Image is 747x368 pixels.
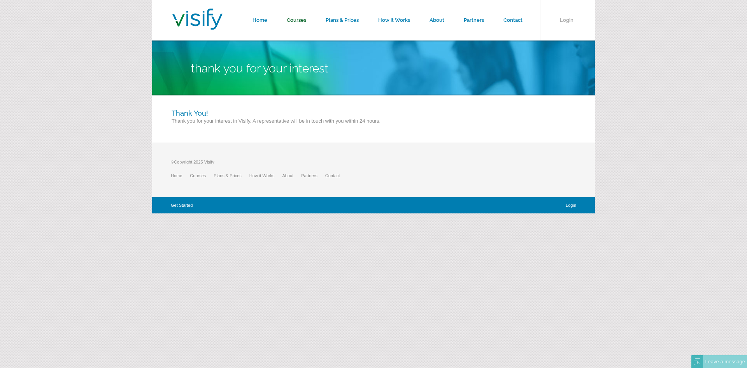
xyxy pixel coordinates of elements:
[301,173,325,178] a: Partners
[171,203,193,208] a: Get Started
[214,173,249,178] a: Plans & Prices
[249,173,282,178] a: How it Works
[703,355,747,368] div: Leave a message
[172,9,223,30] img: Visify Training
[171,158,348,170] p: ©
[171,173,190,178] a: Home
[172,21,223,32] a: Visify Training
[172,109,575,117] h3: Thank You!
[282,173,301,178] a: About
[325,173,348,178] a: Contact
[566,203,576,208] a: Login
[191,62,328,75] span: Thank You For Your Interest
[190,173,214,178] a: Courses
[172,117,575,129] p: Thank you for your interest in Visify. A representative will be in touch with you within 24 hours.
[174,160,214,164] span: Copyright 2025 Visify
[694,358,701,365] img: Offline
